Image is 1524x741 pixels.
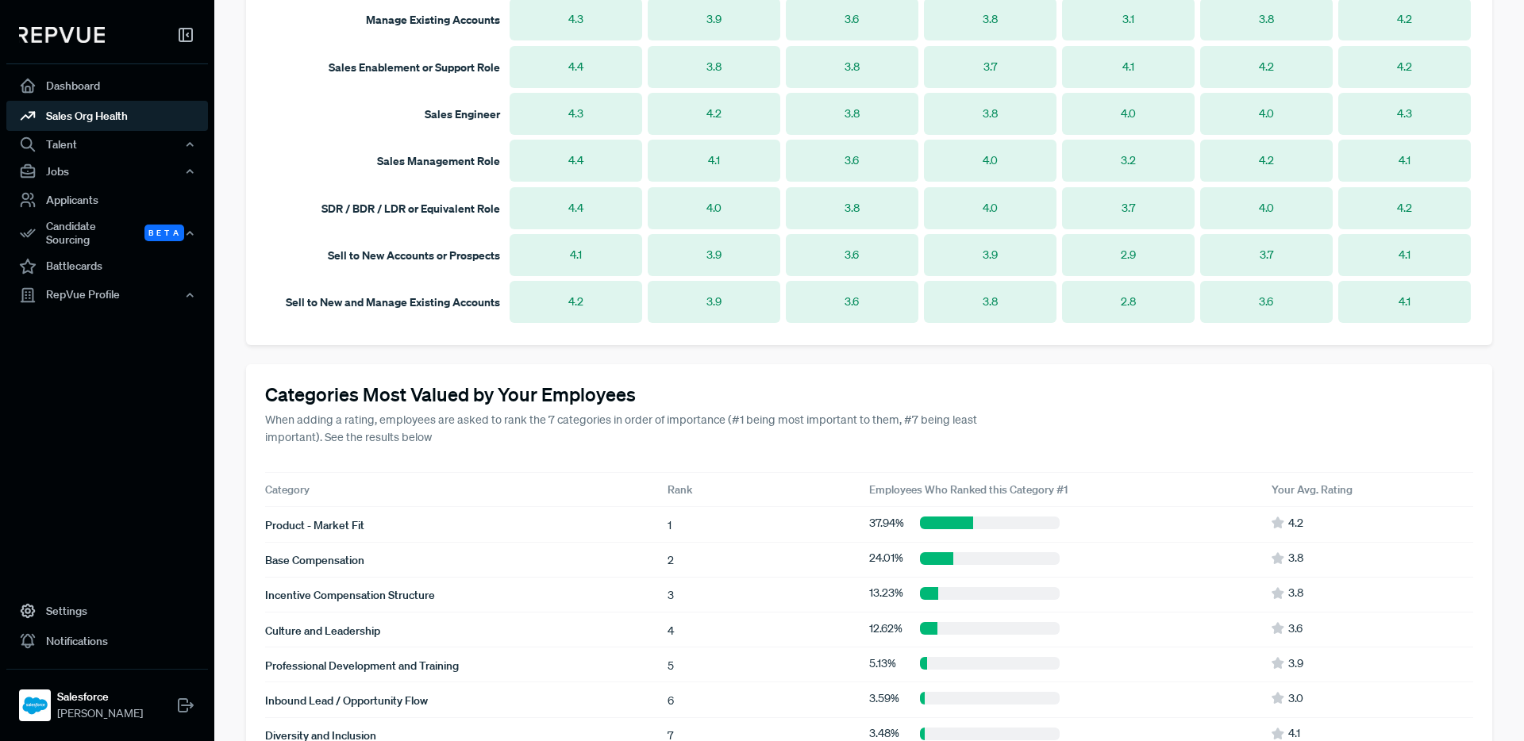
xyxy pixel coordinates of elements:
[1121,247,1136,263] span: 2.9
[983,106,998,122] span: 3.8
[6,131,208,158] button: Talent
[983,200,998,217] span: 4.0
[1272,482,1353,497] span: Your Avg. Rating
[668,482,692,497] span: Rank
[265,624,380,638] span: Culture and Leadership
[668,588,674,602] span: 3
[265,658,459,673] span: Professional Development and Training
[869,690,899,707] span: 3.59 %
[869,550,903,566] span: 24.01 %
[1122,59,1134,75] span: 4.1
[1397,106,1412,122] span: 4.3
[706,247,722,263] span: 3.9
[1399,152,1410,169] span: 4.1
[983,294,998,310] span: 3.8
[1121,106,1136,122] span: 4.0
[568,59,583,75] span: 4.4
[845,200,860,217] span: 3.8
[6,215,208,251] div: Candidate Sourcing
[869,482,1068,497] span: Employees Who Ranked this Category #1
[1288,550,1303,566] span: 3.8
[1397,11,1412,28] span: 4.2
[708,152,720,169] span: 4.1
[1121,152,1136,169] span: 3.2
[668,624,674,638] span: 4
[706,294,722,310] span: 3.9
[321,201,500,216] span: SDR / BDR / LDR or Equivalent Role
[668,658,674,673] span: 5
[1121,294,1136,310] span: 2.8
[570,247,582,263] span: 4.1
[265,518,364,532] span: Product - Market Fit
[983,59,997,75] span: 3.7
[568,152,583,169] span: 4.4
[6,158,208,185] button: Jobs
[265,383,1473,406] h4: Categories Most Valued by Your Employees
[1397,200,1412,217] span: 4.2
[1288,585,1303,601] span: 3.8
[1288,515,1303,532] span: 4.2
[668,553,674,567] span: 2
[265,588,435,602] span: Incentive Compensation Structure
[1399,247,1410,263] span: 4.1
[1259,294,1273,310] span: 3.6
[1260,247,1273,263] span: 3.7
[706,59,722,75] span: 3.8
[706,11,722,28] span: 3.9
[1259,152,1274,169] span: 4.2
[1259,200,1274,217] span: 4.0
[845,106,860,122] span: 3.8
[845,152,859,169] span: 3.6
[1288,620,1303,637] span: 3.6
[19,27,105,43] img: RepVue
[6,251,208,282] a: Battlecards
[845,247,859,263] span: 3.6
[144,225,184,241] span: Beta
[265,693,428,708] span: Inbound Lead / Opportunity Flow
[265,482,310,497] span: Category
[668,693,674,708] span: 6
[1122,200,1135,217] span: 3.7
[265,553,364,567] span: Base Compensation
[57,705,143,722] span: [PERSON_NAME]
[869,655,896,672] span: 5.13 %
[6,626,208,656] a: Notifications
[6,596,208,626] a: Settings
[983,247,998,263] span: 3.9
[706,200,722,217] span: 4.0
[845,294,859,310] span: 3.6
[6,282,208,309] button: RepVue Profile
[425,106,500,121] span: Sales Engineer
[845,11,859,28] span: 3.6
[1259,106,1274,122] span: 4.0
[983,11,998,28] span: 3.8
[6,185,208,215] a: Applicants
[568,200,583,217] span: 4.4
[6,101,208,131] a: Sales Org Health
[983,152,998,169] span: 4.0
[1288,690,1303,707] span: 3.0
[328,248,500,263] span: Sell to New Accounts or Prospects
[869,620,902,637] span: 12.62 %
[57,689,143,705] strong: Salesforce
[1259,59,1274,75] span: 4.2
[6,669,208,728] a: SalesforceSalesforce[PERSON_NAME]
[1122,11,1134,28] span: 3.1
[568,106,583,122] span: 4.3
[706,106,722,122] span: 4.2
[568,11,583,28] span: 4.3
[869,585,903,601] span: 13.23 %
[329,60,500,75] span: Sales Enablement or Support Role
[22,693,48,718] img: Salesforce
[265,412,990,446] p: When adding a rating, employees are asked to rank the 7 categories in order of importance (#1 bei...
[568,294,583,310] span: 4.2
[377,153,500,168] span: Sales Management Role
[366,12,500,27] span: Manage Existing Accounts
[6,71,208,101] a: Dashboard
[286,294,500,309] span: Sell to New and Manage Existing Accounts
[668,518,672,532] span: 1
[1399,294,1410,310] span: 4.1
